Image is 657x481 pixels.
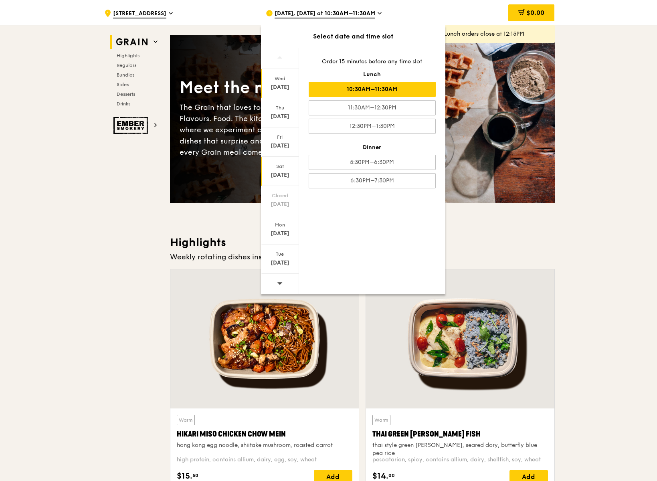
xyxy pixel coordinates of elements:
span: Desserts [117,91,135,97]
div: Lunch [309,71,436,79]
span: Bundles [117,72,134,78]
div: [DATE] [262,142,298,150]
div: 11:30AM–12:30PM [309,100,436,115]
span: 00 [388,472,395,479]
div: Select date and time slot [261,32,445,41]
span: [STREET_ADDRESS] [113,10,166,18]
div: 6:30PM–7:30PM [309,173,436,188]
div: Fri [262,134,298,140]
div: [DATE] [262,259,298,267]
div: The Grain that loves to play. With ingredients. Flavours. Food. The kitchen is our happy place, w... [180,102,362,158]
span: Drinks [117,101,130,107]
div: Sat [262,163,298,170]
div: 12:30PM–1:30PM [309,119,436,134]
img: Ember Smokery web logo [113,117,150,134]
div: [DATE] [262,230,298,238]
div: Wed [262,75,298,82]
div: Hikari Miso Chicken Chow Mein [177,428,352,440]
div: Warm [177,415,195,425]
div: Dinner [309,143,436,152]
div: Lunch orders close at 12:15PM [444,30,548,38]
div: high protein, contains allium, dairy, egg, soy, wheat [177,456,352,464]
div: Warm [372,415,390,425]
div: Mon [262,222,298,228]
span: [DATE], [DATE] at 10:30AM–11:30AM [275,10,375,18]
div: thai style green [PERSON_NAME], seared dory, butterfly blue pea rice [372,441,548,457]
span: 50 [192,472,198,479]
div: [DATE] [262,171,298,179]
div: 5:30PM–6:30PM [309,155,436,170]
div: Meet the new Grain [180,77,362,99]
div: pescatarian, spicy, contains allium, dairy, shellfish, soy, wheat [372,456,548,464]
div: Tue [262,251,298,257]
div: Order 15 minutes before any time slot [309,58,436,66]
span: Regulars [117,63,136,68]
div: hong kong egg noodle, shiitake mushroom, roasted carrot [177,441,352,449]
div: Thai Green [PERSON_NAME] Fish [372,428,548,440]
div: [DATE] [262,200,298,208]
img: Grain web logo [113,35,150,49]
div: Thu [262,105,298,111]
h3: Highlights [170,235,555,250]
div: [DATE] [262,83,298,91]
span: Highlights [117,53,139,59]
div: Weekly rotating dishes inspired by flavours from around the world. [170,251,555,263]
div: 10:30AM–11:30AM [309,82,436,97]
span: $0.00 [526,9,544,16]
div: Closed [262,192,298,199]
div: [DATE] [262,113,298,121]
span: Sides [117,82,129,87]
